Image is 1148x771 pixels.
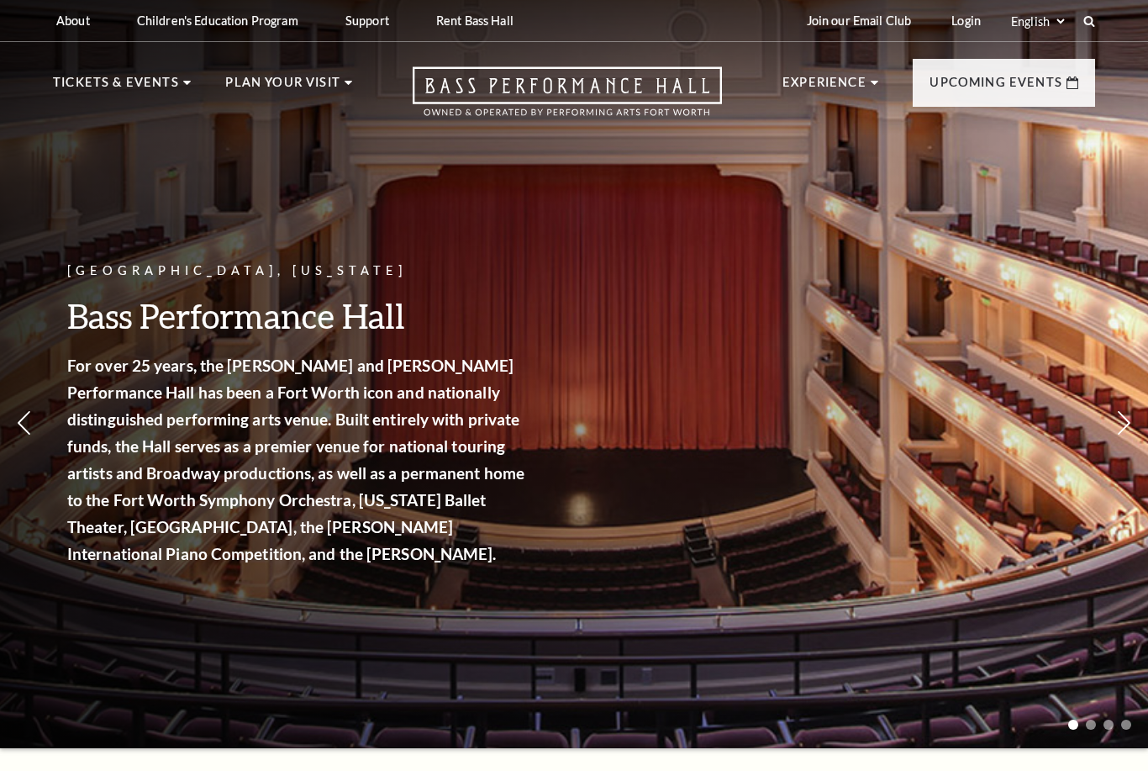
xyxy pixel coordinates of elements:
p: Children's Education Program [137,13,298,28]
p: Upcoming Events [929,72,1062,103]
strong: For over 25 years, the [PERSON_NAME] and [PERSON_NAME] Performance Hall has been a Fort Worth ico... [67,356,524,563]
p: Support [345,13,389,28]
p: About [56,13,90,28]
p: [GEOGRAPHIC_DATA], [US_STATE] [67,261,529,282]
select: Select: [1008,13,1067,29]
h3: Bass Performance Hall [67,294,529,337]
p: Experience [782,72,866,103]
p: Plan Your Visit [225,72,340,103]
p: Rent Bass Hall [436,13,513,28]
p: Tickets & Events [53,72,179,103]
